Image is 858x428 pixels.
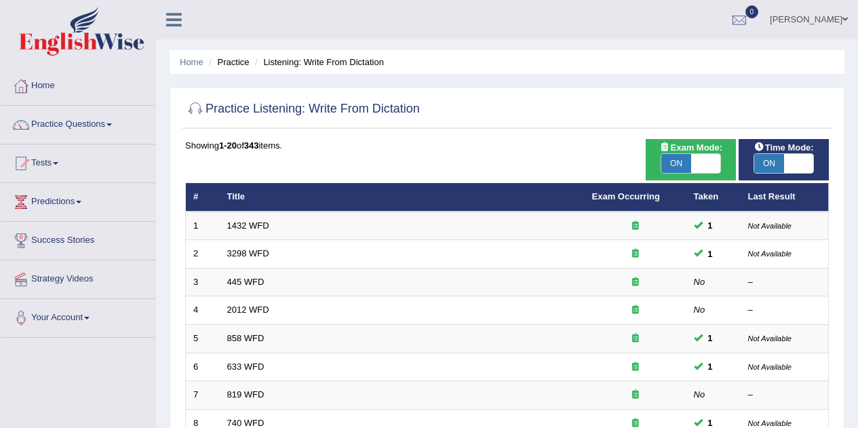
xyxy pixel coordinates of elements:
th: Taken [686,183,741,212]
a: Exam Occurring [592,191,660,201]
a: Your Account [1,299,155,333]
td: 5 [186,325,220,353]
a: 1432 WFD [227,220,269,231]
div: Showing of items. [185,139,829,152]
div: – [748,304,821,317]
div: Show exams occurring in exams [646,139,736,180]
th: Last Result [741,183,829,212]
a: 2012 WFD [227,305,269,315]
div: Exam occurring question [592,248,679,260]
a: 858 WFD [227,333,265,343]
th: # [186,183,220,212]
td: 7 [186,381,220,410]
td: 3 [186,268,220,296]
span: Exam Mode: [655,140,728,155]
div: Exam occurring question [592,220,679,233]
div: – [748,276,821,289]
li: Listening: Write From Dictation [252,56,384,69]
span: You can still take this question [703,359,718,374]
span: You can still take this question [703,247,718,261]
small: Not Available [748,250,792,258]
th: Title [220,183,585,212]
a: Practice Questions [1,106,155,140]
div: Exam occurring question [592,361,679,374]
a: 740 WFD [227,418,265,428]
small: Not Available [748,222,792,230]
span: Time Mode: [749,140,819,155]
a: 445 WFD [227,277,265,287]
small: Not Available [748,363,792,371]
a: Home [1,67,155,101]
li: Practice [206,56,249,69]
td: 4 [186,296,220,325]
h2: Practice Listening: Write From Dictation [185,99,420,119]
b: 343 [244,140,259,151]
b: 1-20 [219,140,237,151]
span: 0 [745,5,759,18]
em: No [694,277,705,287]
span: You can still take this question [703,331,718,345]
em: No [694,305,705,315]
a: Strategy Videos [1,260,155,294]
span: You can still take this question [703,218,718,233]
a: 633 WFD [227,362,265,372]
small: Not Available [748,419,792,427]
em: No [694,389,705,400]
div: – [748,389,821,402]
td: 6 [186,353,220,381]
a: 819 WFD [227,389,265,400]
a: Tests [1,144,155,178]
a: Predictions [1,183,155,217]
span: ON [661,154,691,173]
div: Exam occurring question [592,332,679,345]
span: ON [754,154,784,173]
div: Exam occurring question [592,276,679,289]
td: 1 [186,212,220,240]
div: Exam occurring question [592,304,679,317]
div: Exam occurring question [592,389,679,402]
td: 2 [186,240,220,269]
a: 3298 WFD [227,248,269,258]
a: Success Stories [1,222,155,256]
a: Home [180,57,203,67]
small: Not Available [748,334,792,343]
